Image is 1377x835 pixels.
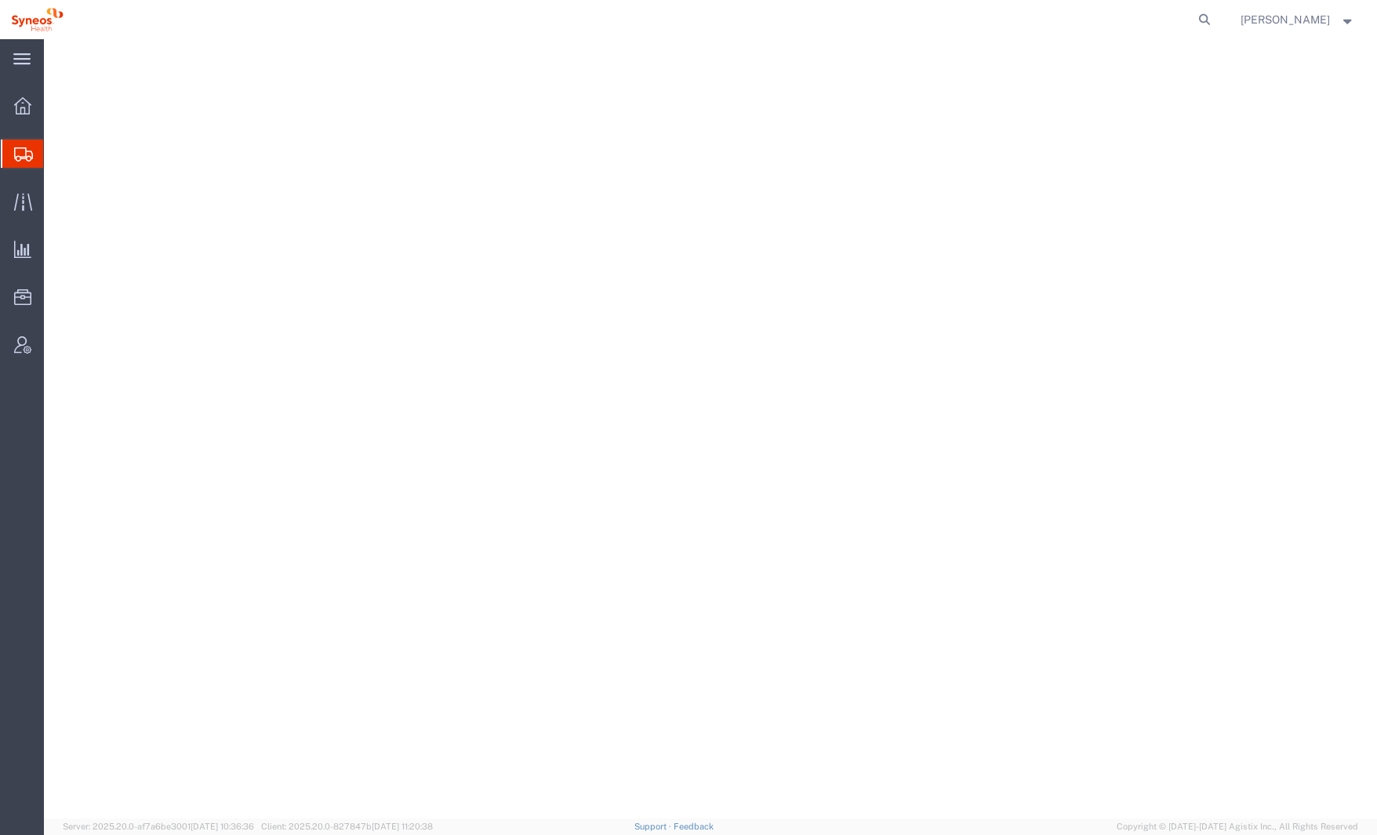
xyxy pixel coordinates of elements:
[634,822,674,831] a: Support
[63,822,254,831] span: Server: 2025.20.0-af7a6be3001
[261,822,433,831] span: Client: 2025.20.0-827847b
[372,822,433,831] span: [DATE] 11:20:38
[1241,11,1330,28] span: Raquel Ramirez Garcia
[11,8,64,31] img: logo
[44,39,1377,819] iframe: FS Legacy Container
[191,822,254,831] span: [DATE] 10:36:36
[1117,820,1358,833] span: Copyright © [DATE]-[DATE] Agistix Inc., All Rights Reserved
[1240,10,1356,29] button: [PERSON_NAME]
[674,822,714,831] a: Feedback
